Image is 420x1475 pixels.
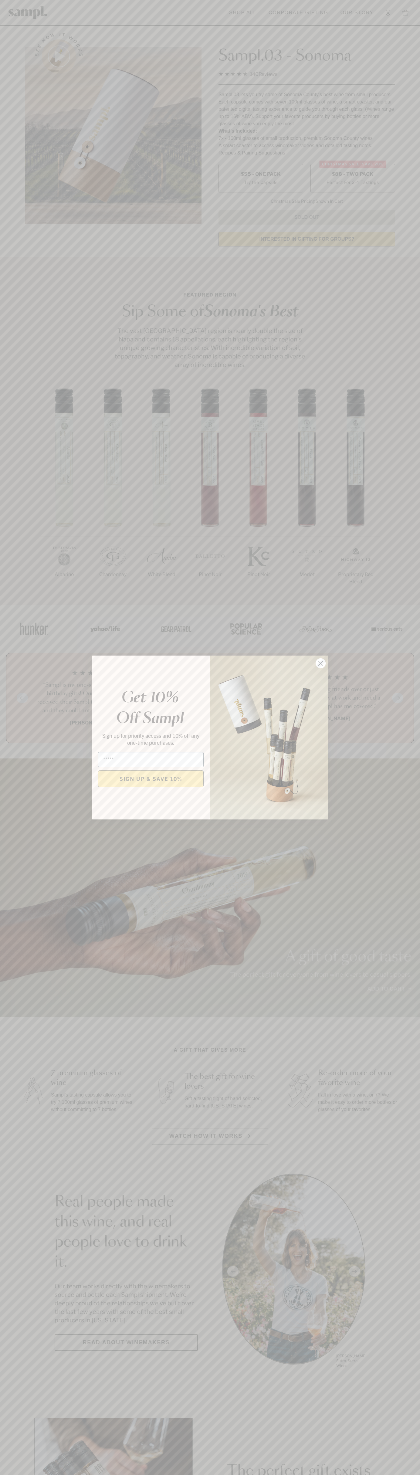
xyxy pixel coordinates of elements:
img: 96933287-25a1-481a-a6d8-4dd623390dc6.png [210,656,328,819]
em: Get 10% Off Sampl [116,691,184,726]
span: Sign up for priority access and 10% off any one-time purchases. [102,732,199,746]
button: SIGN UP & SAVE 10% [98,770,204,787]
input: Email [98,752,204,767]
button: Close dialog [315,658,326,669]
